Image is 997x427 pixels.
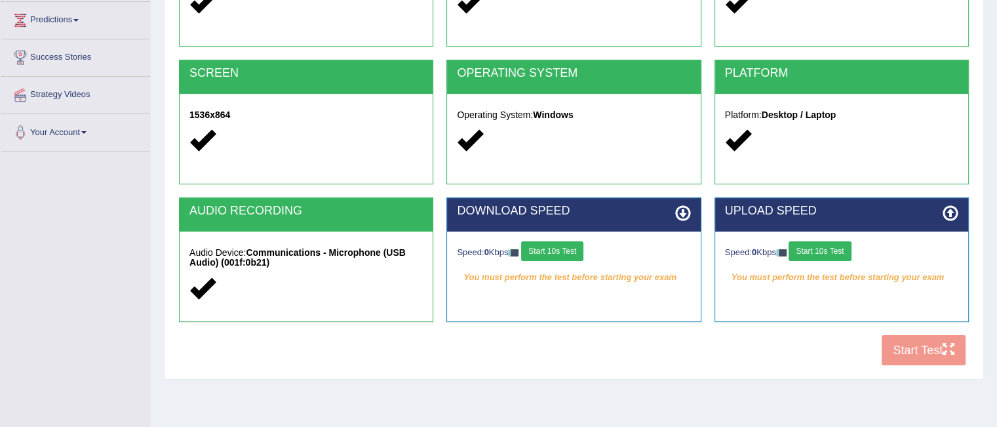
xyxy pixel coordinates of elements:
[189,67,423,80] h2: SCREEN
[725,110,958,120] h5: Platform:
[1,2,150,35] a: Predictions
[1,114,150,147] a: Your Account
[789,241,851,261] button: Start 10s Test
[457,268,690,287] em: You must perform the test before starting your exam
[725,67,958,80] h2: PLATFORM
[508,249,518,256] img: ajax-loader-fb-connection.gif
[1,77,150,110] a: Strategy Videos
[725,205,958,218] h2: UPLOAD SPEED
[752,247,756,257] strong: 0
[457,110,690,120] h5: Operating System:
[189,110,230,120] strong: 1536x864
[776,249,787,256] img: ajax-loader-fb-connection.gif
[457,67,690,80] h2: OPERATING SYSTEM
[533,110,573,120] strong: Windows
[484,247,489,257] strong: 0
[189,248,423,268] h5: Audio Device:
[521,241,583,261] button: Start 10s Test
[725,268,958,287] em: You must perform the test before starting your exam
[762,110,836,120] strong: Desktop / Laptop
[457,205,690,218] h2: DOWNLOAD SPEED
[1,39,150,72] a: Success Stories
[189,247,406,268] strong: Communications - Microphone (USB Audio) (001f:0b21)
[189,205,423,218] h2: AUDIO RECORDING
[725,241,958,264] div: Speed: Kbps
[457,241,690,264] div: Speed: Kbps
